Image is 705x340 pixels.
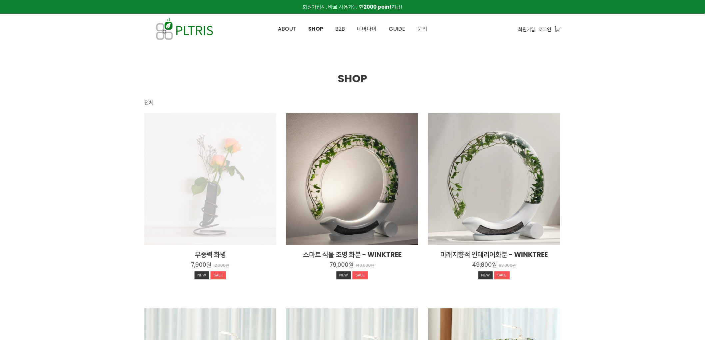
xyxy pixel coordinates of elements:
[303,3,402,10] span: 회원가입시, 바로 사용가능 한 지급!
[352,271,368,279] div: SALE
[539,26,552,33] a: 로그인
[499,263,516,268] p: 83,000원
[383,14,411,44] a: GUIDE
[364,3,392,10] strong: 2000 point
[144,250,276,281] a: 무중력 화병 7,900원 12,000원 NEWSALE
[286,250,418,281] a: 스마트 식물 조명 화분 - WINKTREE 79,000원 140,000원 NEWSALE
[195,271,209,279] div: NEW
[417,25,427,33] span: 문의
[302,14,329,44] a: SHOP
[472,261,497,268] p: 49,800원
[356,263,375,268] p: 140,000원
[211,271,226,279] div: SALE
[272,14,302,44] a: ABOUT
[351,14,383,44] a: 네버다이
[144,99,154,107] div: 전체
[389,25,405,33] span: GUIDE
[428,250,560,259] h2: 미래지향적 인테리어화분 - WINKTREE
[330,261,354,268] p: 79,000원
[428,250,560,281] a: 미래지향적 인테리어화분 - WINKTREE 49,800원 83,000원 NEWSALE
[278,25,296,33] span: ABOUT
[286,250,418,259] h2: 스마트 식물 조명 화분 - WINKTREE
[518,26,535,33] a: 회원가입
[308,25,323,33] span: SHOP
[411,14,433,44] a: 문의
[214,263,230,268] p: 12,000원
[329,14,351,44] a: B2B
[478,271,493,279] div: NEW
[494,271,510,279] div: SALE
[357,25,377,33] span: 네버다이
[335,25,345,33] span: B2B
[337,271,351,279] div: NEW
[338,71,367,86] span: SHOP
[191,261,212,268] p: 7,900원
[144,250,276,259] h2: 무중력 화병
